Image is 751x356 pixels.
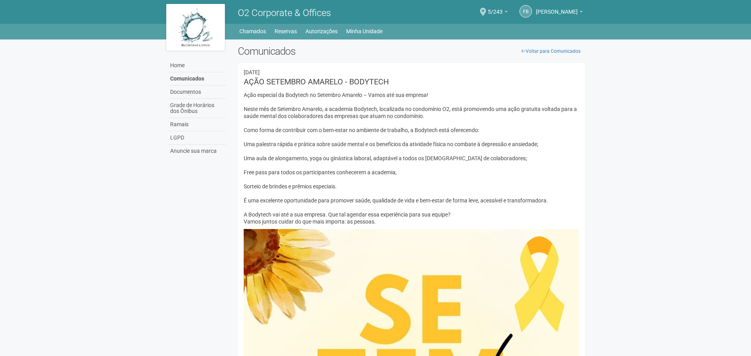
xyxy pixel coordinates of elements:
a: [PERSON_NAME] [536,10,583,16]
a: Documentos [168,86,226,99]
div: 10/09/2025 19:06 [244,69,579,76]
a: FB [519,5,532,18]
span: Felipe Bianchessi [536,1,578,15]
a: Grade de Horários dos Ônibus [168,99,226,118]
span: 5/243 [488,1,503,15]
a: Ramais [168,118,226,131]
a: Comunicados [168,72,226,86]
a: Anuncie sua marca [168,145,226,157]
a: Minha Unidade [346,26,383,37]
a: Autorizações [305,26,338,37]
h2: Comunicados [238,45,585,57]
div: Ação especial da Bodytech no Setembro Amarelo – Vamos até sua empresa! Neste mês de Setembro Amar... [244,91,579,225]
a: 5/243 [488,10,508,16]
a: Reservas [275,26,297,37]
a: LGPD [168,131,226,145]
img: logo.jpg [166,4,225,51]
a: Chamados [239,26,266,37]
a: Voltar para Comunicados [517,45,585,57]
a: Home [168,59,226,72]
h3: AÇÃO SETEMBRO AMARELO - BODYTECH [244,78,579,86]
span: O2 Corporate & Offices [238,7,331,18]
